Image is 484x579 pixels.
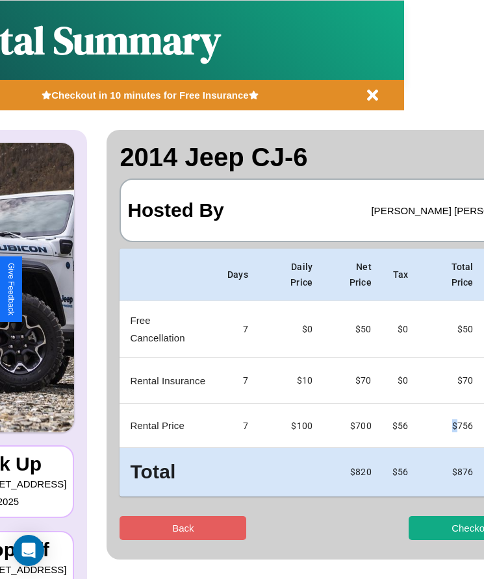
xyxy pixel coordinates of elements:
td: $ 100 [259,404,323,448]
td: $ 56 [382,448,418,497]
th: Tax [382,249,418,301]
td: $ 70 [323,358,382,404]
td: $ 820 [323,448,382,497]
p: Rental Insurance [130,372,207,389]
td: $0 [382,301,418,358]
td: $10 [259,358,323,404]
div: Give Feedback [6,263,16,315]
td: $ 756 [418,404,483,448]
td: $ 70 [418,358,483,404]
button: Back [120,516,246,540]
td: 7 [217,404,259,448]
td: $ 876 [418,448,483,497]
th: Total Price [418,249,483,301]
td: $ 50 [418,301,483,358]
td: $ 700 [323,404,382,448]
td: $0 [259,301,323,358]
p: Rental Price [130,417,207,434]
b: Checkout in 10 minutes for Free Insurance [51,90,248,101]
h3: Total [130,458,207,486]
p: Free Cancellation [130,312,207,347]
td: $0 [382,358,418,404]
th: Net Price [323,249,382,301]
th: Daily Price [259,249,323,301]
div: Open Intercom Messenger [13,535,44,566]
td: 7 [217,301,259,358]
h3: Hosted By [127,186,223,234]
td: $ 50 [323,301,382,358]
td: $ 56 [382,404,418,448]
th: Days [217,249,259,301]
td: 7 [217,358,259,404]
